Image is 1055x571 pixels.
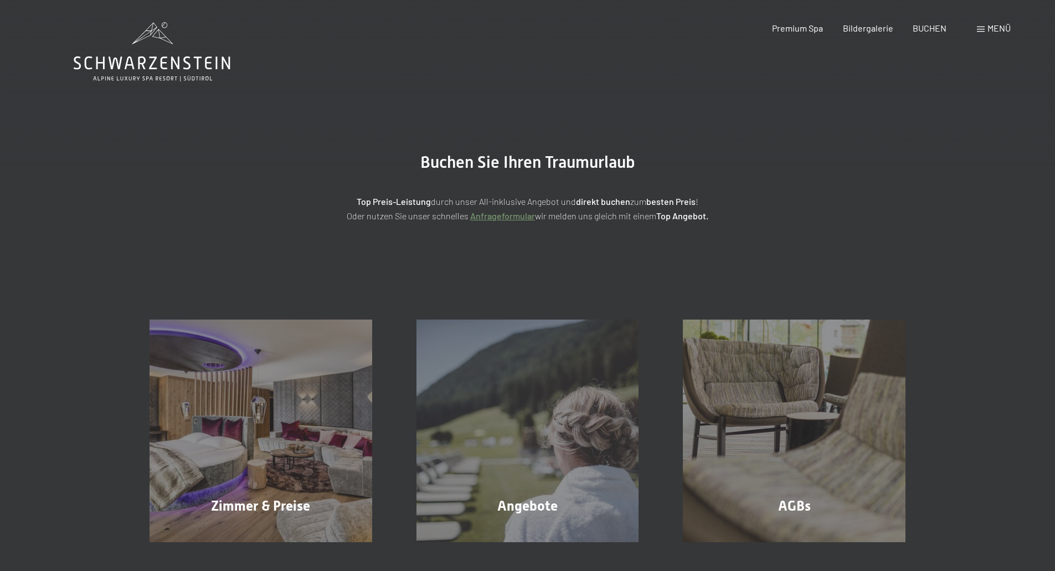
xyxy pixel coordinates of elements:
a: Buchung AGBs [661,320,928,542]
a: Anfrageformular [470,210,535,221]
a: Buchung Angebote [394,320,661,542]
span: Zimmer & Preise [211,498,310,514]
a: Bildergalerie [843,23,893,33]
span: Menü [987,23,1011,33]
a: Buchung Zimmer & Preise [127,320,394,542]
a: Premium Spa [772,23,823,33]
strong: Top Preis-Leistung [357,196,431,207]
span: Angebote [497,498,558,514]
span: Buchen Sie Ihren Traumurlaub [420,152,635,172]
span: AGBs [778,498,811,514]
strong: Top Angebot. [656,210,708,221]
strong: besten Preis [646,196,696,207]
strong: direkt buchen [576,196,630,207]
a: BUCHEN [913,23,946,33]
p: durch unser All-inklusive Angebot und zum ! Oder nutzen Sie unser schnelles wir melden uns gleich... [251,194,805,223]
